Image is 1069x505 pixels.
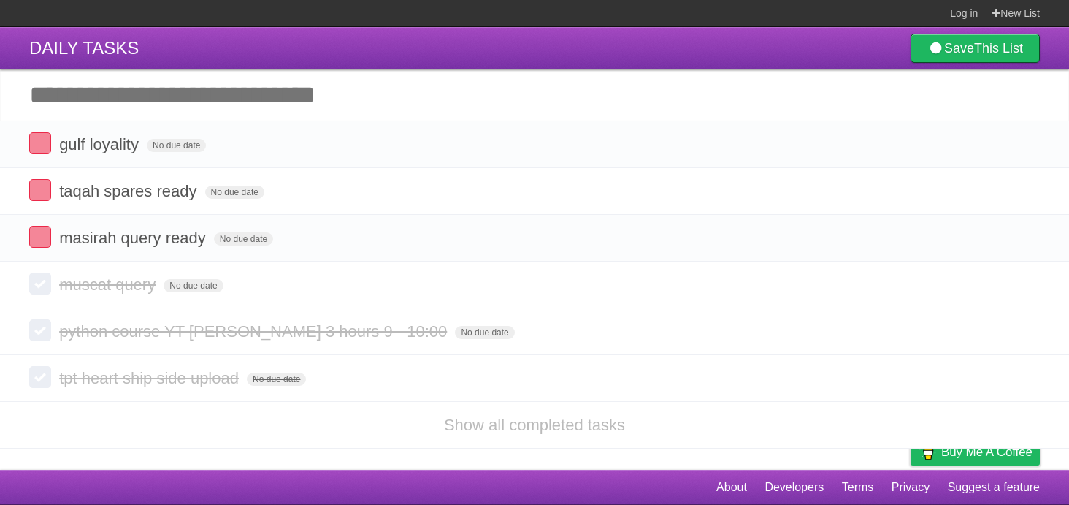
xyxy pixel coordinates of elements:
label: Done [29,179,51,201]
label: Done [29,132,51,154]
a: Developers [765,474,824,501]
b: This List [974,41,1023,56]
span: No due date [147,139,206,152]
img: Buy me a coffee [918,439,938,464]
a: Buy me a coffee [911,438,1040,466]
a: Privacy [892,474,930,501]
label: Done [29,226,51,248]
span: DAILY TASKS [29,38,139,58]
span: tpt heart ship side upload [59,369,242,387]
label: Done [29,366,51,388]
span: Buy me a coffee [941,439,1032,465]
a: SaveThis List [911,34,1040,63]
span: masirah query ready [59,229,210,247]
a: About [716,474,747,501]
span: No due date [247,373,306,386]
label: Done [29,319,51,341]
a: Suggest a feature [948,474,1040,501]
span: python course YT [PERSON_NAME] 3 hours 9 - 10:00 [59,322,451,341]
span: No due date [214,232,273,246]
span: No due date [164,279,223,292]
span: muscat query [59,276,159,294]
span: No due date [455,326,514,339]
a: Terms [842,474,874,501]
label: Done [29,273,51,295]
span: No due date [205,186,264,199]
a: Show all completed tasks [444,416,625,434]
span: taqah spares ready [59,182,200,200]
span: gulf loyality [59,135,142,153]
